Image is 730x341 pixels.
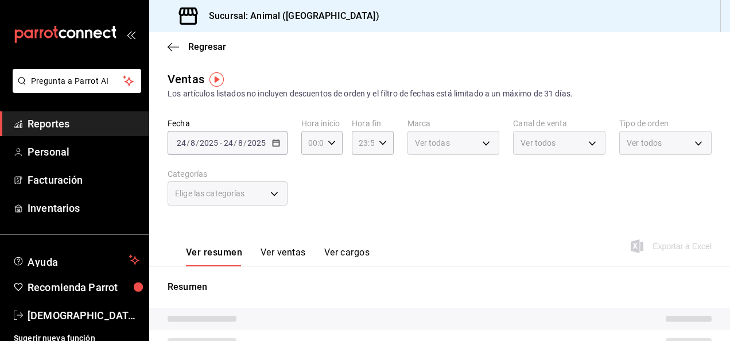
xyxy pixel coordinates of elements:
[168,71,204,88] div: Ventas
[176,138,187,148] input: --
[261,247,306,266] button: Ver ventas
[175,188,245,199] span: Elige las categorías
[627,137,662,149] span: Ver todos
[13,69,141,93] button: Pregunta a Parrot AI
[196,138,199,148] span: /
[168,88,712,100] div: Los artículos listados no incluyen descuentos de orden y el filtro de fechas está limitado a un m...
[28,280,139,295] span: Recomienda Parrot
[243,138,247,148] span: /
[28,200,139,216] span: Inventarios
[234,138,237,148] span: /
[28,172,139,188] span: Facturación
[521,137,556,149] span: Ver todos
[301,119,343,127] label: Hora inicio
[168,41,226,52] button: Regresar
[168,170,288,178] label: Categorías
[186,247,370,266] div: navigation tabs
[186,247,242,266] button: Ver resumen
[8,83,141,95] a: Pregunta a Parrot AI
[168,280,712,294] p: Resumen
[220,138,222,148] span: -
[352,119,393,127] label: Hora fin
[28,144,139,160] span: Personal
[247,138,266,148] input: ----
[188,41,226,52] span: Regresar
[28,116,139,131] span: Reportes
[168,119,288,127] label: Fecha
[28,253,125,267] span: Ayuda
[513,119,605,127] label: Canal de venta
[223,138,234,148] input: --
[31,75,123,87] span: Pregunta a Parrot AI
[199,138,219,148] input: ----
[238,138,243,148] input: --
[126,30,135,39] button: open_drawer_menu
[200,9,379,23] h3: Sucursal: Animal ([GEOGRAPHIC_DATA])
[407,119,500,127] label: Marca
[619,119,712,127] label: Tipo de orden
[324,247,370,266] button: Ver cargos
[187,138,190,148] span: /
[28,308,139,323] span: [DEMOGRAPHIC_DATA][PERSON_NAME]
[190,138,196,148] input: --
[209,72,224,87] img: Tooltip marker
[415,137,450,149] span: Ver todas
